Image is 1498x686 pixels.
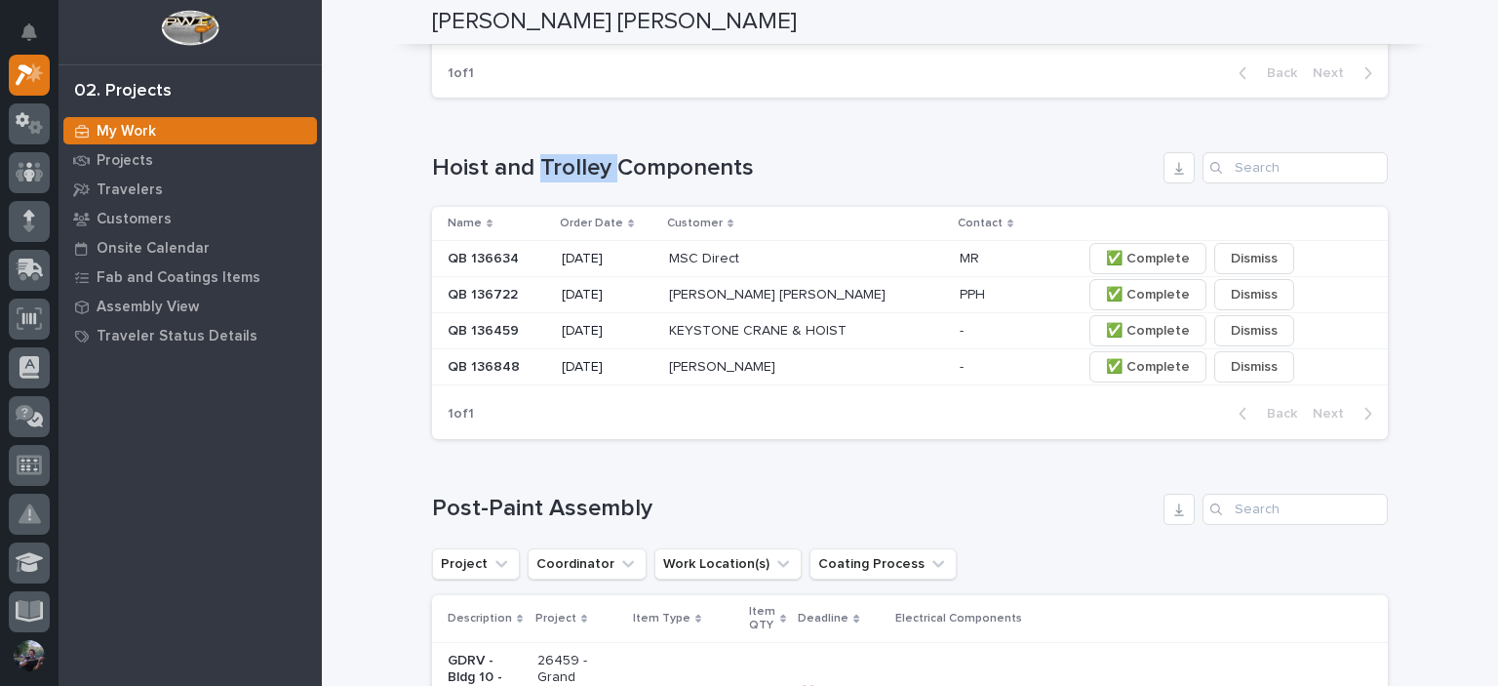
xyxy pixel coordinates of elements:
[798,608,848,629] p: Deadline
[1106,319,1190,343] span: ✅ Complete
[562,287,653,303] p: [DATE]
[667,213,723,234] p: Customer
[1305,405,1388,423] button: Next
[448,355,524,376] p: QB 136848
[528,548,647,580] button: Coordinator
[432,495,1156,523] h1: Post-Paint Assembly
[1089,279,1206,310] button: ✅ Complete
[809,548,957,580] button: Coating Process
[59,116,322,145] a: My Work
[1214,315,1294,346] button: Dismiss
[59,175,322,204] a: Travelers
[749,601,775,637] p: Item QTY
[960,247,983,267] p: MR
[97,182,163,199] p: Travelers
[1214,279,1294,310] button: Dismiss
[1231,283,1278,306] span: Dismiss
[633,608,690,629] p: Item Type
[24,23,50,55] div: Notifications
[448,283,522,303] p: QB 136722
[654,548,802,580] button: Work Location(s)
[1231,319,1278,343] span: Dismiss
[59,233,322,262] a: Onsite Calendar
[1106,247,1190,270] span: ✅ Complete
[448,213,482,234] p: Name
[960,319,967,340] p: -
[97,299,199,316] p: Assembly View
[1305,64,1388,82] button: Next
[669,319,850,340] p: KEYSTONE CRANE & HOIST
[562,359,653,376] p: [DATE]
[59,292,322,321] a: Assembly View
[1231,355,1278,379] span: Dismiss
[669,247,743,267] p: MSC Direct
[1089,315,1206,346] button: ✅ Complete
[448,319,523,340] p: QB 136459
[669,355,779,376] p: [PERSON_NAME]
[1313,405,1356,423] span: Next
[161,10,218,46] img: Workspace Logo
[535,608,576,629] p: Project
[97,123,156,141] p: My Work
[1313,64,1356,82] span: Next
[960,355,967,376] p: -
[432,50,490,98] p: 1 of 1
[448,608,512,629] p: Description
[1255,405,1297,423] span: Back
[59,262,322,292] a: Fab and Coatings Items
[1223,405,1305,423] button: Back
[1106,283,1190,306] span: ✅ Complete
[1089,243,1206,274] button: ✅ Complete
[1202,152,1388,183] input: Search
[669,283,889,303] p: [PERSON_NAME] [PERSON_NAME]
[448,247,523,267] p: QB 136634
[562,323,653,340] p: [DATE]
[97,152,153,170] p: Projects
[59,204,322,233] a: Customers
[9,12,50,53] button: Notifications
[59,145,322,175] a: Projects
[1202,494,1388,525] input: Search
[562,251,653,267] p: [DATE]
[9,635,50,676] button: users-avatar
[560,213,623,234] p: Order Date
[1223,64,1305,82] button: Back
[97,211,172,228] p: Customers
[432,241,1388,277] tr: QB 136634QB 136634 [DATE]MSC DirectMSC Direct MRMR ✅ CompleteDismiss
[59,321,322,350] a: Traveler Status Details
[432,8,797,36] h2: [PERSON_NAME] [PERSON_NAME]
[1231,247,1278,270] span: Dismiss
[958,213,1003,234] p: Contact
[432,349,1388,385] tr: QB 136848QB 136848 [DATE][PERSON_NAME][PERSON_NAME] -- ✅ CompleteDismiss
[1214,243,1294,274] button: Dismiss
[895,608,1022,629] p: Electrical Components
[432,390,490,438] p: 1 of 1
[1214,351,1294,383] button: Dismiss
[1089,351,1206,383] button: ✅ Complete
[1255,64,1297,82] span: Back
[74,81,172,102] div: 02. Projects
[97,269,260,287] p: Fab and Coatings Items
[432,277,1388,313] tr: QB 136722QB 136722 [DATE][PERSON_NAME] [PERSON_NAME][PERSON_NAME] [PERSON_NAME] PPHPPH ✅ Complete...
[97,328,257,345] p: Traveler Status Details
[432,548,520,580] button: Project
[432,154,1156,182] h1: Hoist and Trolley Components
[432,313,1388,349] tr: QB 136459QB 136459 [DATE]KEYSTONE CRANE & HOISTKEYSTONE CRANE & HOIST -- ✅ CompleteDismiss
[1106,355,1190,379] span: ✅ Complete
[960,283,989,303] p: PPH
[97,240,210,258] p: Onsite Calendar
